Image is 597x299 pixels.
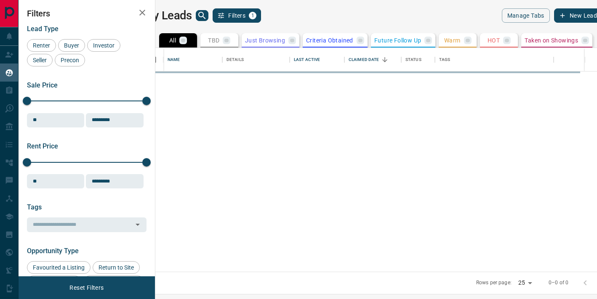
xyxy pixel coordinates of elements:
[374,37,421,43] p: Future Follow Up
[401,48,435,71] div: Status
[27,39,56,52] div: Renter
[349,48,379,71] div: Claimed Date
[196,10,208,21] button: search button
[515,277,535,289] div: 25
[502,8,550,23] button: Manage Tabs
[444,37,461,43] p: Warm
[379,54,391,66] button: Sort
[344,48,401,71] div: Claimed Date
[93,261,140,274] div: Return to Site
[208,37,219,43] p: TBD
[58,57,82,64] span: Precon
[30,57,50,64] span: Seller
[27,54,53,66] div: Seller
[96,264,137,271] span: Return to Site
[435,48,554,71] div: Tags
[64,280,109,295] button: Reset Filters
[55,54,85,66] div: Precon
[163,48,222,71] div: Name
[30,42,53,49] span: Renter
[405,48,421,71] div: Status
[549,279,568,286] p: 0–0 of 0
[290,48,344,71] div: Last Active
[30,264,88,271] span: Favourited a Listing
[476,279,512,286] p: Rows per page:
[525,37,578,43] p: Taken on Showings
[245,37,285,43] p: Just Browsing
[90,42,117,49] span: Investor
[222,48,290,71] div: Details
[58,39,85,52] div: Buyer
[250,13,256,19] span: 1
[213,8,261,23] button: Filters1
[144,9,192,22] h1: My Leads
[227,48,244,71] div: Details
[27,142,58,150] span: Rent Price
[306,37,353,43] p: Criteria Obtained
[27,203,42,211] span: Tags
[488,37,500,43] p: HOT
[87,39,120,52] div: Investor
[169,37,176,43] p: All
[132,219,144,230] button: Open
[168,48,180,71] div: Name
[294,48,320,71] div: Last Active
[27,8,147,19] h2: Filters
[27,261,91,274] div: Favourited a Listing
[27,81,58,89] span: Sale Price
[27,247,79,255] span: Opportunity Type
[27,25,59,33] span: Lead Type
[61,42,82,49] span: Buyer
[439,48,450,71] div: Tags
